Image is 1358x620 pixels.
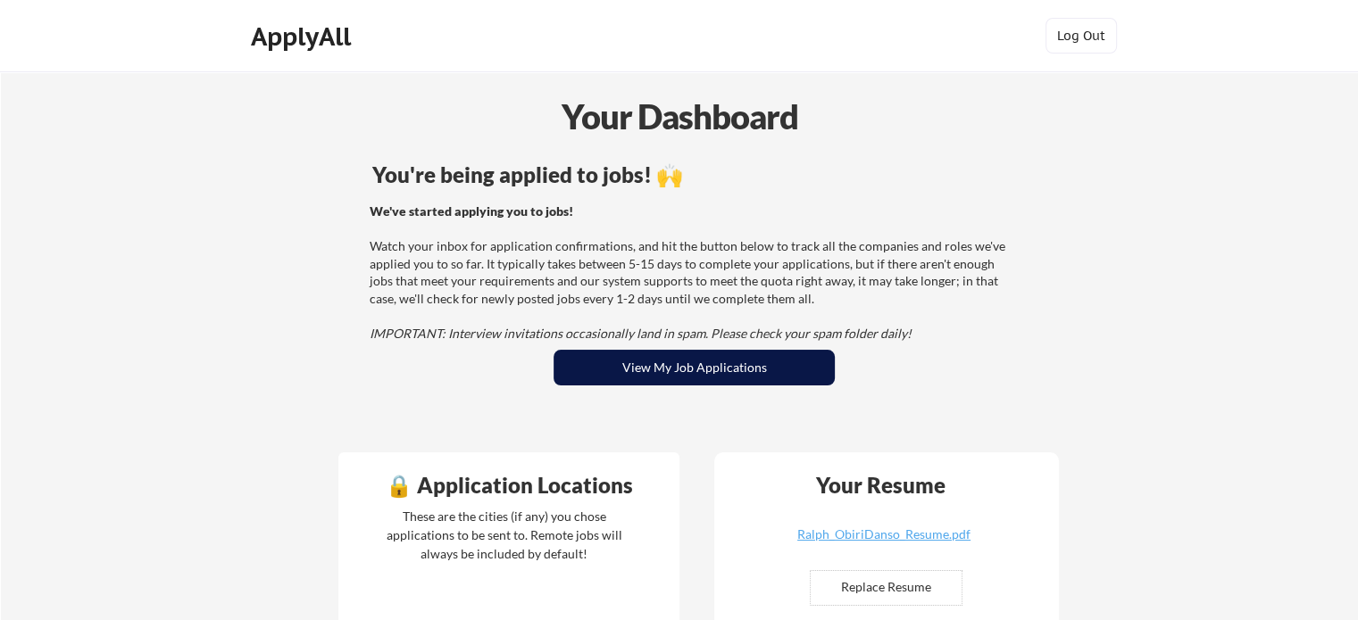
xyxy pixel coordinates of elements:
div: Your Resume [792,475,969,496]
em: IMPORTANT: Interview invitations occasionally land in spam. Please check your spam folder daily! [370,326,912,341]
div: ApplyAll [251,21,356,52]
div: Watch your inbox for application confirmations, and hit the button below to track all the compani... [370,203,1013,343]
button: View My Job Applications [554,350,835,385]
div: 🔒 Application Locations [343,475,675,496]
div: Your Dashboard [2,91,1358,142]
div: These are the cities (if any) you chose applications to be sent to. Remote jobs will always be in... [381,507,627,563]
strong: We've started applying you to jobs! [370,203,573,219]
a: Ralph_ObiriDanso_Resume.pdf [778,528,990,556]
button: Log Out [1046,18,1117,54]
div: You're being applied to jobs! 🙌 [372,164,1016,186]
div: Ralph_ObiriDanso_Resume.pdf [778,528,990,541]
